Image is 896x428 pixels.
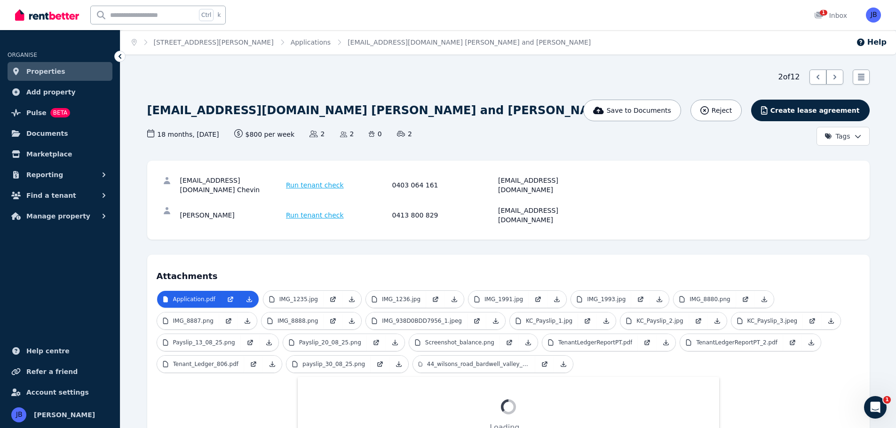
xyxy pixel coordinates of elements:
a: Download Attachment [445,291,464,308]
a: Open in new Tab [324,312,342,329]
span: Create lease agreement [770,106,860,115]
div: 0403 064 161 [392,176,496,195]
p: IMG_8880.png [690,296,730,303]
a: Download Attachment [263,356,282,373]
p: IMG_1991.jpg [484,296,523,303]
a: Open in new Tab [219,312,238,329]
p: KC_Payslip_3.jpeg [747,317,798,325]
a: Tenant_Ledger_806.pdf [157,356,245,373]
span: k [217,11,221,19]
span: BETA [50,108,70,117]
a: Download Attachment [650,291,669,308]
a: Download Attachment [342,312,361,329]
div: [PERSON_NAME] [180,206,284,225]
a: KC_Payslip_2.jpg [620,312,689,329]
p: IMG_1993.jpg [587,296,626,303]
a: Properties [8,62,112,81]
a: Open in new Tab [244,356,263,373]
span: Save to Documents [607,106,671,115]
a: Help centre [8,342,112,360]
h1: [EMAIL_ADDRESS][DOMAIN_NAME] [PERSON_NAME] and [PERSON_NAME] [147,103,613,118]
p: KC_Payslip_2.jpg [636,317,683,325]
p: Payslip_13_08_25.png [173,339,235,346]
a: IMG_8888.png [262,312,324,329]
a: IMG_938D0BDD7956_1.jpeg [366,312,468,329]
a: Open in new Tab [689,312,708,329]
button: Create lease agreement [751,100,869,121]
a: Download Attachment [597,312,616,329]
span: Add property [26,86,76,98]
a: Screenshot_balance.png [409,334,500,351]
p: Screenshot_balance.png [425,339,494,346]
a: Download Attachment [755,291,774,308]
span: Documents [26,128,68,139]
a: Download Attachment [708,312,727,329]
p: IMG_938D0BDD7956_1.jpeg [382,317,462,325]
p: TenantLedgerReportPT_2.pdf [696,339,777,346]
button: Find a tenant [8,186,112,205]
a: Open in new Tab [535,356,554,373]
a: Download Attachment [554,356,573,373]
a: TenantLedgerReportPT.pdf [542,334,638,351]
a: Applications [291,39,331,46]
iframe: Intercom live chat [864,396,887,419]
a: [STREET_ADDRESS][PERSON_NAME] [154,39,274,46]
a: Refer a friend [8,362,112,381]
a: Download Attachment [657,334,675,351]
p: Tenant_Ledger_806.pdf [173,360,239,368]
span: $800 per week [234,129,295,139]
span: Account settings [26,387,89,398]
a: Download Attachment [486,312,505,329]
span: 1 [883,396,891,404]
p: IMG_1235.jpg [279,296,318,303]
p: Application.pdf [173,296,215,303]
span: Manage property [26,210,90,222]
a: Open in new Tab [367,334,386,351]
button: Help [856,37,887,48]
a: KC_Payslip_3.jpeg [731,312,803,329]
a: payslip_30_08_25.png [286,356,371,373]
a: Open in new Tab [371,356,389,373]
a: Documents [8,124,112,143]
a: Open in new Tab [631,291,650,308]
p: TenantLedgerReportPT.pdf [558,339,633,346]
span: 18 months , [DATE] [147,129,219,139]
a: Download Attachment [386,334,404,351]
p: IMG_8887.png [173,317,214,325]
a: Download Attachment [519,334,538,351]
a: IMG_1991.jpg [468,291,529,308]
a: IMG_1235.jpg [263,291,324,308]
span: Reporting [26,169,63,180]
a: Open in new Tab [803,312,822,329]
button: Reject [690,100,742,121]
a: Open in new Tab [638,334,657,351]
button: Tags [817,127,870,146]
span: Tags [825,132,850,141]
a: Open in new Tab [468,312,486,329]
a: Download Attachment [260,334,278,351]
a: KC_Payslip_1.jpg [510,312,578,329]
a: IMG_8880.png [674,291,736,308]
span: Run tenant check [286,180,344,190]
button: Save to Documents [583,100,681,121]
a: Payslip_13_08_25.png [157,334,241,351]
a: 44_wilsons_road_bardwell_valley_nsw_2207_1.pdf [413,356,535,373]
p: IMG_8888.png [278,317,318,325]
a: Open in new Tab [324,291,342,308]
a: Open in new Tab [426,291,445,308]
p: 44_wilsons_road_bardwell_valley_nsw_2207_1.pdf [427,360,530,368]
span: ORGANISE [8,52,37,58]
p: Payslip_20_08_25.png [299,339,361,346]
a: Download Attachment [240,291,259,308]
div: [EMAIL_ADDRESS][DOMAIN_NAME] [498,206,602,225]
img: JACQUELINE BARRY [11,407,26,422]
a: IMG_1993.jpg [571,291,631,308]
a: Add property [8,83,112,101]
span: Help centre [26,345,70,357]
p: KC_Payslip_1.jpg [526,317,572,325]
nav: Breadcrumb [120,30,602,54]
a: Open in new Tab [578,312,597,329]
div: Inbox [814,11,847,20]
span: Refer a friend [26,366,78,377]
a: Open in new Tab [241,334,260,351]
